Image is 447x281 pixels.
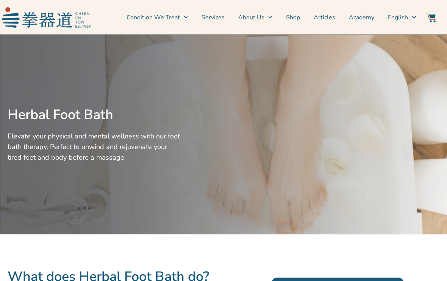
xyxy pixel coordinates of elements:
img: Website Icon-03 [427,13,436,22]
a: Services [202,8,225,27]
a: English [388,8,416,27]
p: Elevate your physical and mental wellness with our foot bath therapy. Perfect to unwind and rejuv... [8,131,180,163]
a: Articles [314,8,335,27]
nav: Menu [94,8,416,27]
a: Shop [286,8,300,27]
h2: Herbal Foot Bath [8,107,180,123]
span: English [388,13,408,22]
a: Academy [349,8,374,27]
a: Condition We Treat [127,8,188,27]
a: About Us [238,8,272,27]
